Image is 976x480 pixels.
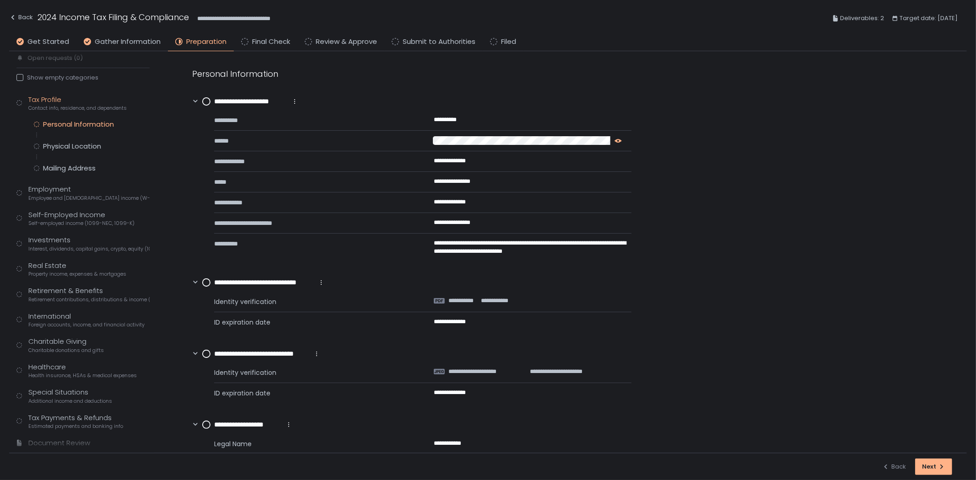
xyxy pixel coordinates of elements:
[95,37,161,47] span: Gather Information
[28,235,150,252] div: Investments
[28,195,150,202] span: Employee and [DEMOGRAPHIC_DATA] income (W-2s)
[28,398,112,405] span: Additional income and deductions
[882,463,906,471] div: Back
[43,164,96,173] div: Mailing Address
[28,296,150,303] span: Retirement contributions, distributions & income (1099-R, 5498)
[28,245,150,252] span: Interest, dividends, capital gains, crypto, equity (1099s, K-1s)
[214,297,412,306] span: Identity verification
[28,311,145,329] div: International
[28,105,127,112] span: Contact info, residence, and dependents
[28,210,135,227] div: Self-Employed Income
[28,362,137,379] div: Healthcare
[9,11,33,26] button: Back
[28,347,104,354] span: Charitable donations and gifts
[214,389,412,398] span: ID expiration date
[43,120,114,129] div: Personal Information
[214,318,412,327] span: ID expiration date
[922,463,945,471] div: Next
[27,54,83,62] span: Open requests (0)
[840,13,884,24] span: Deliverables: 2
[28,261,126,278] div: Real Estate
[28,271,126,277] span: Property income, expenses & mortgages
[43,142,101,151] div: Physical Location
[28,321,145,328] span: Foreign accounts, income, and financial activity
[9,12,33,23] div: Back
[28,423,123,430] span: Estimated payments and banking info
[214,368,412,377] span: Identity verification
[27,37,69,47] span: Get Started
[28,438,90,448] div: Document Review
[900,13,958,24] span: Target date: [DATE]
[214,439,412,448] span: Legal Name
[186,37,226,47] span: Preparation
[28,387,112,405] div: Special Situations
[915,459,952,475] button: Next
[316,37,377,47] span: Review & Approve
[28,220,135,227] span: Self-employed income (1099-NEC, 1099-K)
[882,459,906,475] button: Back
[28,413,123,430] div: Tax Payments & Refunds
[28,184,150,202] div: Employment
[403,37,475,47] span: Submit to Authorities
[38,11,189,23] h1: 2024 Income Tax Filing & Compliance
[28,286,150,303] div: Retirement & Benefits
[28,372,137,379] span: Health insurance, HSAs & medical expenses
[501,37,516,47] span: Filed
[28,336,104,354] div: Charitable Giving
[28,95,127,112] div: Tax Profile
[192,68,631,80] div: Personal Information
[252,37,290,47] span: Final Check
